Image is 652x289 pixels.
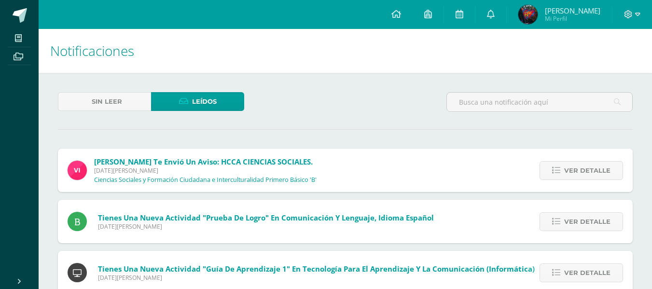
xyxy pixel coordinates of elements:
[545,14,600,23] span: Mi Perfil
[98,274,535,282] span: [DATE][PERSON_NAME]
[68,161,87,180] img: bd6d0aa147d20350c4821b7c643124fa.png
[94,166,317,175] span: [DATE][PERSON_NAME]
[545,6,600,15] span: [PERSON_NAME]
[94,157,313,166] span: [PERSON_NAME] te envió un aviso: HCCA CIENCIAS SOCIALES.
[192,93,217,110] span: Leídos
[92,93,122,110] span: Sin leer
[98,264,535,274] span: Tienes una nueva actividad "Guía de aprendizaje 1" En Tecnología para el Aprendizaje y la Comunic...
[151,92,244,111] a: Leídos
[564,213,610,231] span: Ver detalle
[564,162,610,179] span: Ver detalle
[58,92,151,111] a: Sin leer
[518,5,538,24] img: 169f91cb97b27b4f8f29de3b2dbdff1a.png
[98,213,434,222] span: Tienes una nueva actividad "Prueba de logro" En Comunicación y Lenguaje, Idioma Español
[98,222,434,231] span: [DATE][PERSON_NAME]
[94,176,317,184] p: Ciencias Sociales y Formación Ciudadana e Interculturalidad Primero Básico 'B'
[50,41,134,60] span: Notificaciones
[564,264,610,282] span: Ver detalle
[447,93,632,111] input: Busca una notificación aquí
